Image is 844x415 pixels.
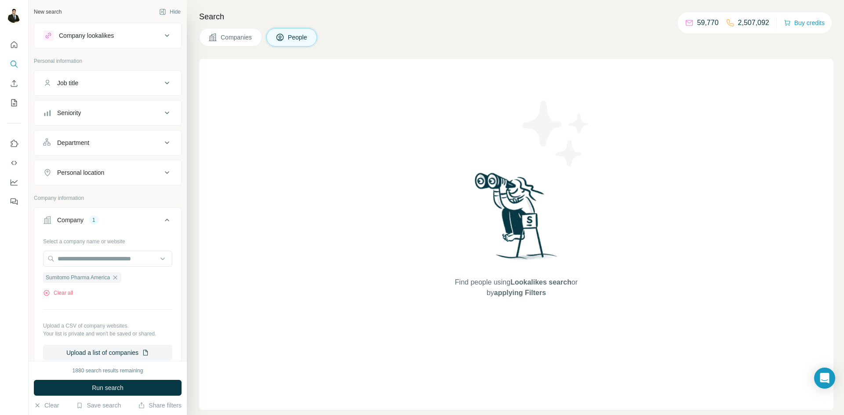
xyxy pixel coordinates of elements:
[814,368,835,389] div: Open Intercom Messenger
[138,401,182,410] button: Share filters
[446,277,586,298] span: Find people using or by
[92,383,124,392] span: Run search
[7,136,21,152] button: Use Surfe on LinkedIn
[153,5,187,18] button: Hide
[221,33,253,42] span: Companies
[34,162,181,183] button: Personal location
[57,108,81,117] div: Seniority
[43,330,172,338] p: Your list is private and won't be saved or shared.
[43,345,172,361] button: Upload a list of companies
[7,174,21,190] button: Dashboard
[57,168,104,177] div: Personal location
[34,102,181,123] button: Seniority
[73,367,143,375] div: 1880 search results remaining
[43,322,172,330] p: Upload a CSV of company websites.
[7,56,21,72] button: Search
[34,57,182,65] p: Personal information
[59,31,114,40] div: Company lookalikes
[738,18,769,28] p: 2,507,092
[7,155,21,171] button: Use Surfe API
[34,380,182,396] button: Run search
[471,170,562,268] img: Surfe Illustration - Woman searching with binoculars
[494,289,546,296] span: applying Filters
[510,278,571,286] span: Lookalikes search
[34,8,62,16] div: New search
[288,33,308,42] span: People
[34,25,181,46] button: Company lookalikes
[76,401,121,410] button: Save search
[34,194,182,202] p: Company information
[34,132,181,153] button: Department
[7,95,21,111] button: My lists
[7,9,21,23] img: Avatar
[34,209,181,234] button: Company1
[517,94,596,173] img: Surfe Illustration - Stars
[34,72,181,94] button: Job title
[46,274,110,281] span: Sumitomo Pharma America
[199,11,833,23] h4: Search
[43,234,172,245] div: Select a company name or website
[784,17,825,29] button: Buy credits
[57,138,89,147] div: Department
[7,194,21,209] button: Feedback
[34,401,59,410] button: Clear
[7,76,21,91] button: Enrich CSV
[57,216,84,224] div: Company
[89,216,99,224] div: 1
[697,18,719,28] p: 59,770
[7,37,21,53] button: Quick start
[57,79,78,87] div: Job title
[43,289,73,297] button: Clear all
